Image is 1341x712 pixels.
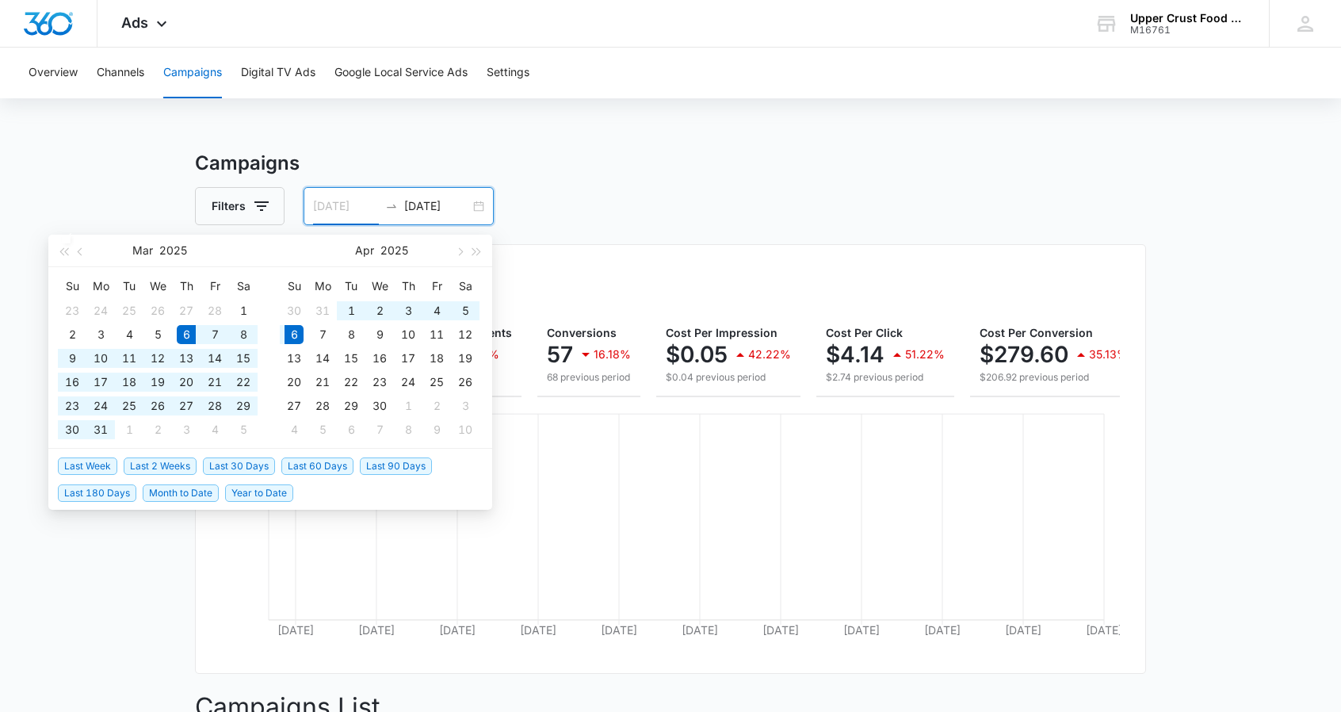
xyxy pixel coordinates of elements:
th: We [365,274,394,299]
span: Conversions [547,326,617,339]
td: 2025-04-02 [143,418,172,442]
p: 68 previous period [547,370,631,385]
td: 2025-03-09 [58,346,86,370]
td: 2025-04-22 [337,370,365,394]
p: 42.22% [748,349,791,360]
div: 7 [313,325,332,344]
td: 2025-04-21 [308,370,337,394]
td: 2025-03-30 [280,299,308,323]
div: 27 [285,396,304,415]
td: 2025-03-17 [86,370,115,394]
div: 3 [91,325,110,344]
tspan: [DATE] [843,623,880,637]
div: 1 [342,301,361,320]
tspan: [DATE] [520,623,556,637]
div: 14 [313,349,332,368]
td: 2025-04-05 [451,299,479,323]
div: 3 [456,396,475,415]
td: 2025-04-30 [365,394,394,418]
div: 27 [177,301,196,320]
td: 2025-03-22 [229,370,258,394]
td: 2025-04-20 [280,370,308,394]
td: 2025-03-07 [201,323,229,346]
td: 2025-04-14 [308,346,337,370]
div: 19 [148,373,167,392]
td: 2025-04-04 [201,418,229,442]
p: 16.18% [594,349,631,360]
div: 3 [399,301,418,320]
th: Sa [229,274,258,299]
div: 1 [399,396,418,415]
span: Year to Date [225,484,293,502]
td: 2025-03-29 [229,394,258,418]
button: Google Local Service Ads [334,48,468,98]
div: 3 [177,420,196,439]
td: 2025-04-26 [451,370,479,394]
td: 2025-03-16 [58,370,86,394]
td: 2025-04-08 [337,323,365,346]
div: 27 [177,396,196,415]
div: 6 [342,420,361,439]
td: 2025-03-08 [229,323,258,346]
div: 11 [120,349,139,368]
td: 2025-03-26 [143,394,172,418]
p: $0.05 [666,342,728,367]
td: 2025-05-08 [394,418,422,442]
div: 30 [63,420,82,439]
tspan: [DATE] [762,623,799,637]
tspan: [DATE] [924,623,961,637]
span: Last Week [58,457,117,475]
div: 17 [399,349,418,368]
td: 2025-02-28 [201,299,229,323]
td: 2025-04-01 [337,299,365,323]
span: swap-right [385,200,398,212]
td: 2025-04-16 [365,346,394,370]
div: 29 [234,396,253,415]
td: 2025-03-06 [172,323,201,346]
div: 31 [91,420,110,439]
div: 24 [399,373,418,392]
td: 2025-03-18 [115,370,143,394]
th: Mo [308,274,337,299]
td: 2025-02-25 [115,299,143,323]
td: 2025-03-28 [201,394,229,418]
div: 5 [313,420,332,439]
div: 25 [120,301,139,320]
td: 2025-04-05 [229,418,258,442]
div: account name [1130,12,1246,25]
div: 25 [427,373,446,392]
div: 10 [456,420,475,439]
div: account id [1130,25,1246,36]
div: 23 [370,373,389,392]
span: Last 180 Days [58,484,136,502]
div: 13 [285,349,304,368]
td: 2025-04-24 [394,370,422,394]
div: 17 [91,373,110,392]
td: 2025-03-15 [229,346,258,370]
div: 18 [427,349,446,368]
div: 19 [456,349,475,368]
div: 11 [427,325,446,344]
td: 2025-03-05 [143,323,172,346]
td: 2025-02-23 [58,299,86,323]
th: Th [394,274,422,299]
td: 2025-03-02 [58,323,86,346]
div: 2 [370,301,389,320]
button: Apr [355,235,374,266]
td: 2025-04-09 [365,323,394,346]
td: 2025-03-25 [115,394,143,418]
div: 15 [342,349,361,368]
tspan: [DATE] [1086,623,1122,637]
span: Ads [121,14,148,31]
div: 24 [91,301,110,320]
td: 2025-03-31 [86,418,115,442]
td: 2025-04-27 [280,394,308,418]
div: 12 [148,349,167,368]
tspan: [DATE] [682,623,718,637]
h3: Campaigns [195,149,1146,178]
td: 2025-04-03 [172,418,201,442]
button: Overview [29,48,78,98]
div: 22 [234,373,253,392]
td: 2025-02-27 [172,299,201,323]
th: We [143,274,172,299]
